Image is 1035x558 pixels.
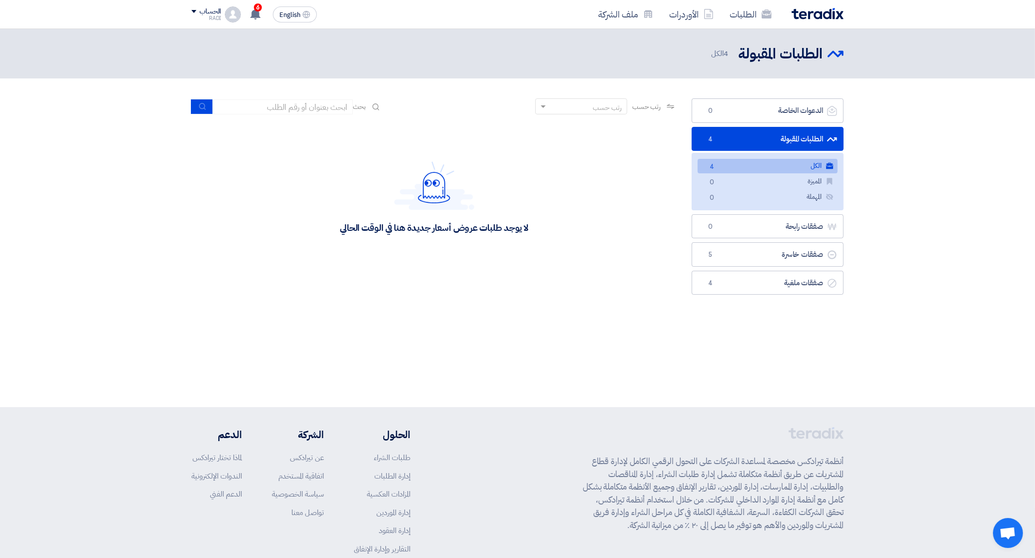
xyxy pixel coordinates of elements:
a: تواصل معنا [291,507,324,518]
div: لا يوجد طلبات عروض أسعار جديدة هنا في الوقت الحالي [340,222,528,233]
a: المميزة [698,174,838,189]
a: المهملة [698,190,838,204]
span: 0 [704,106,716,116]
span: 0 [704,222,716,232]
img: profile_test.png [225,6,241,22]
a: صفقات ملغية4 [692,271,844,295]
a: الدعوات الخاصة0 [692,98,844,123]
span: 4 [704,134,716,144]
input: ابحث بعنوان أو رقم الطلب [213,99,353,114]
a: الدعم الفني [210,489,242,500]
a: ملف الشركة [590,2,661,26]
p: أنظمة تيرادكس مخصصة لمساعدة الشركات على التحول الرقمي الكامل لإدارة قطاع المشتريات عن طريق أنظمة ... [583,455,844,532]
a: التقارير وإدارة الإنفاق [354,544,410,555]
div: رتب حسب [593,102,622,113]
a: الطلبات [722,2,780,26]
span: 0 [706,193,718,203]
a: إدارة العقود [379,525,410,536]
a: اتفاقية المستخدم [278,471,324,482]
img: Teradix logo [792,8,844,19]
a: سياسة الخصوصية [272,489,324,500]
a: إدارة الموردين [376,507,410,518]
span: رتب حسب [632,101,661,112]
span: الكل [711,48,730,59]
a: الكل [698,159,838,173]
div: RADI [191,15,221,21]
img: Hello [394,161,474,210]
a: الندوات الإلكترونية [191,471,242,482]
span: 4 [706,162,718,172]
a: عن تيرادكس [290,452,324,463]
span: 6 [254,3,262,11]
a: إدارة الطلبات [374,471,410,482]
span: 4 [724,48,728,59]
a: الأوردرات [661,2,722,26]
a: صفقات خاسرة5 [692,242,844,267]
span: 5 [704,250,716,260]
span: English [279,11,300,18]
h2: الطلبات المقبولة [738,44,823,64]
a: صفقات رابحة0 [692,214,844,239]
a: طلبات الشراء [374,452,410,463]
li: الدعم [191,427,242,442]
span: 0 [706,177,718,188]
div: Open chat [993,518,1023,548]
a: لماذا تختار تيرادكس [192,452,242,463]
li: الحلول [354,427,410,442]
li: الشركة [272,427,324,442]
a: المزادات العكسية [367,489,410,500]
button: English [273,6,317,22]
a: الطلبات المقبولة4 [692,127,844,151]
div: الحساب [199,7,221,16]
span: بحث [353,101,366,112]
span: 4 [704,278,716,288]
